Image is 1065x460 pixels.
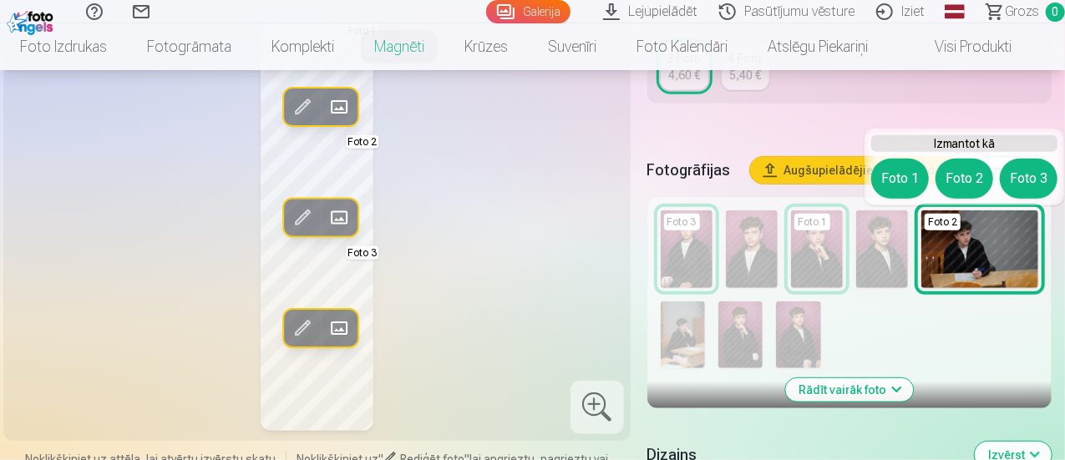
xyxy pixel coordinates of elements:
div: 4,60 € [668,67,700,83]
button: Foto 1 [871,159,929,199]
a: Foto kalendāri [616,23,748,70]
a: Atslēgu piekariņi [748,23,888,70]
button: Foto 3 [1000,159,1057,199]
img: /fa1 [7,7,58,35]
a: Magnēti [354,23,444,70]
a: Komplekti [251,23,354,70]
button: Augšupielādējiet savas bildes [750,157,961,184]
div: 5,40 € [729,67,761,83]
a: Krūzes [444,23,528,70]
span: Grozs [1005,2,1039,22]
div: Foto 2 [925,214,961,230]
span: 0 [1046,3,1065,22]
h6: Izmantot kā [871,135,1057,152]
a: Suvenīri [528,23,616,70]
button: Rādīt vairāk foto [785,378,913,402]
button: Foto 2 [936,159,993,199]
a: Fotogrāmata [127,23,251,70]
h5: Fotogrāfijas [647,159,737,182]
a: Visi produkti [888,23,1032,70]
